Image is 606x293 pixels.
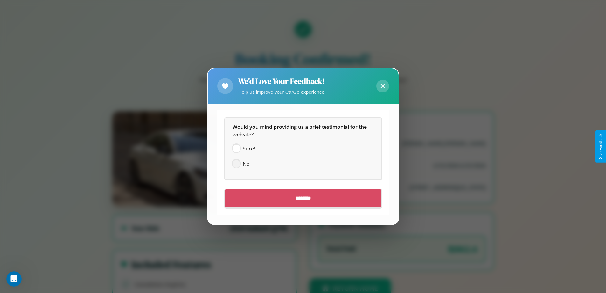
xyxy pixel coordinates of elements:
iframe: Intercom live chat [6,271,22,287]
p: Help us improve your CarGo experience [238,88,325,96]
h2: We'd Love Your Feedback! [238,76,325,86]
div: Give Feedback [598,134,603,159]
span: No [243,160,250,168]
span: Would you mind providing us a brief testimonial for the website? [233,124,368,138]
span: Sure! [243,145,255,153]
